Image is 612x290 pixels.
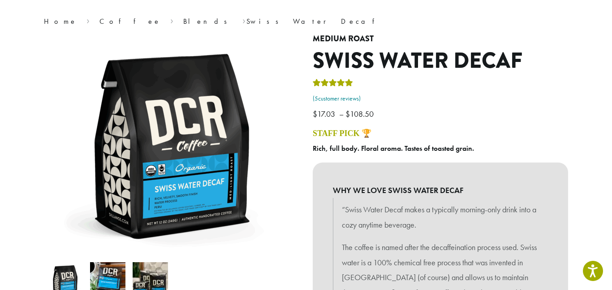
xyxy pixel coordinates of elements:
[313,144,474,153] b: Rich, full body. Floral aroma. Tastes of toasted grain.
[339,109,344,119] span: –
[313,34,568,44] h4: Medium Roast
[313,129,371,138] a: Staff Pick 🏆
[44,16,568,27] nav: Breadcrumb
[170,13,173,27] span: ›
[99,17,161,26] a: Coffee
[345,109,376,119] bdi: 108.50
[313,78,353,91] div: Rated 5.00 out of 5
[333,183,548,198] b: WHY WE LOVE SWISS WATER DECAF
[313,48,568,74] h1: Swiss Water Decaf
[313,94,568,103] a: (5customer reviews)
[242,13,246,27] span: ›
[342,202,539,233] p: “Swiss Water Decaf makes a typically morning-only drink into a cozy anytime beverage.
[315,95,318,102] span: 5
[44,17,77,26] a: Home
[183,17,233,26] a: Blends
[313,109,317,119] span: $
[345,109,350,119] span: $
[313,109,337,119] bdi: 17.03
[86,13,90,27] span: ›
